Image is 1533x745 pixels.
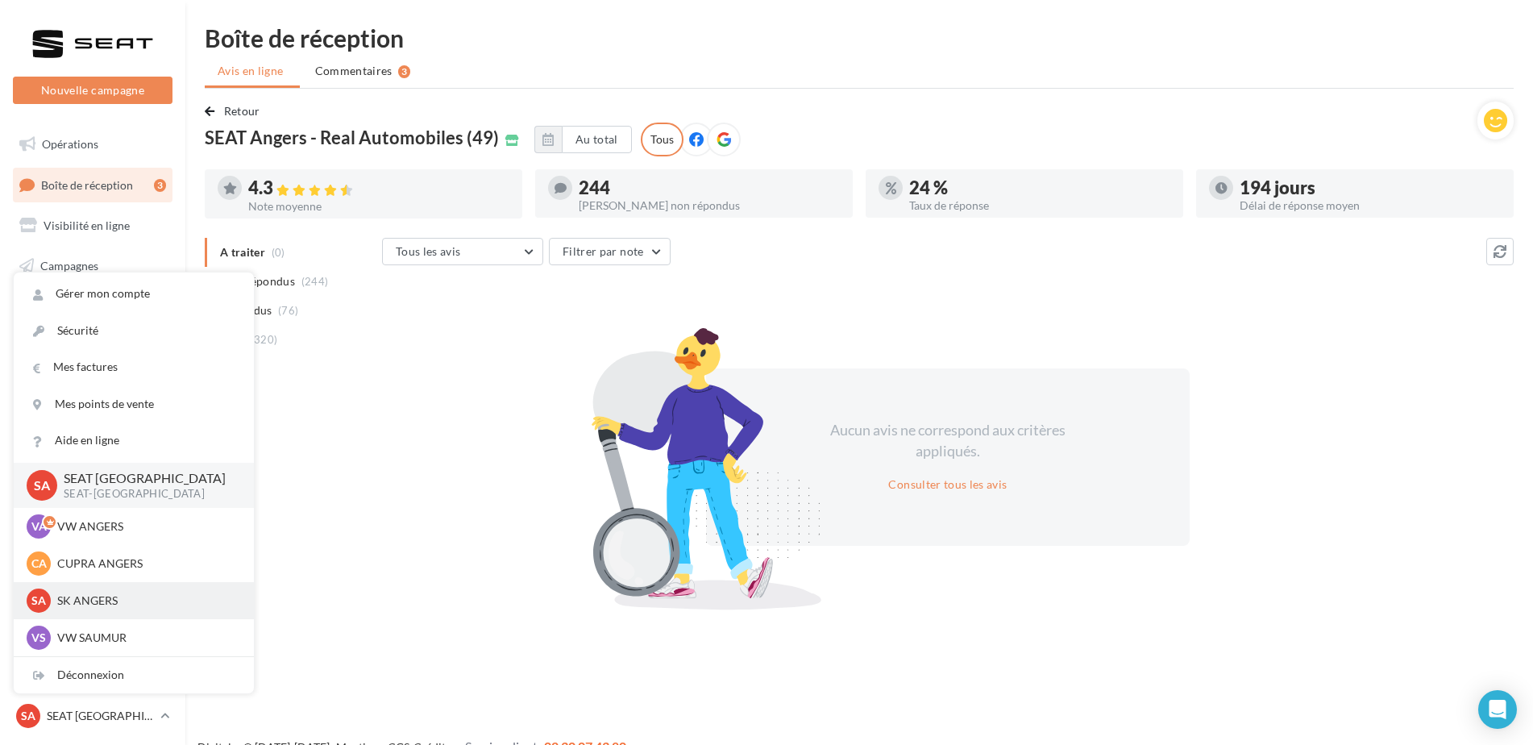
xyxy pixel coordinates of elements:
span: Non répondus [220,273,295,289]
button: Tous les avis [382,238,543,265]
span: SEAT Angers - Real Automobiles (49) [205,129,499,147]
div: 4.3 [248,179,509,198]
button: Au total [534,126,632,153]
a: Sécurité [14,313,254,349]
span: (320) [251,333,278,346]
a: SA SEAT [GEOGRAPHIC_DATA] [13,701,172,731]
span: Visibilité en ligne [44,219,130,232]
a: Médiathèque [10,329,176,363]
a: Campagnes DataOnDemand [10,463,176,510]
span: SA [31,593,46,609]
span: SA [21,708,35,724]
a: Aide en ligne [14,422,254,459]
span: Boîte de réception [41,177,133,191]
span: Opérations [42,137,98,151]
p: VW SAUMUR [57,630,235,646]
button: Filtrer par note [549,238,671,265]
a: Visibilité en ligne [10,209,176,243]
a: Contacts [10,289,176,323]
span: Retour [224,104,260,118]
p: SK ANGERS [57,593,235,609]
p: SEAT [GEOGRAPHIC_DATA] [47,708,154,724]
div: 194 jours [1240,179,1501,197]
a: Mes points de vente [14,386,254,422]
div: Déconnexion [14,657,254,693]
span: VA [31,518,47,535]
div: Open Intercom Messenger [1478,690,1517,729]
div: Aucun avis ne correspond aux critères appliqués. [809,420,1086,461]
button: Retour [205,102,267,121]
div: Taux de réponse [909,200,1170,211]
div: [PERSON_NAME] non répondus [579,200,840,211]
p: SEAT [GEOGRAPHIC_DATA] [64,469,228,488]
span: CA [31,556,47,572]
span: (244) [301,275,329,288]
a: Boîte de réception3 [10,168,176,202]
span: VS [31,630,46,646]
div: 3 [154,179,166,192]
span: Tous les avis [396,244,461,258]
a: PLV et print personnalisable [10,410,176,457]
button: Consulter tous les avis [882,475,1013,494]
div: 3 [398,65,410,78]
a: Opérations [10,127,176,161]
div: Tous [641,123,683,156]
button: Au total [562,126,632,153]
div: 244 [579,179,840,197]
p: SEAT-[GEOGRAPHIC_DATA] [64,487,228,502]
div: Délai de réponse moyen [1240,200,1501,211]
button: Nouvelle campagne [13,77,172,104]
span: (76) [278,304,298,317]
span: Campagnes [40,259,98,273]
a: Gérer mon compte [14,276,254,312]
div: Boîte de réception [205,26,1514,50]
a: Mes factures [14,349,254,385]
div: Note moyenne [248,201,509,212]
a: Campagnes [10,249,176,283]
div: 24 % [909,179,1170,197]
p: VW ANGERS [57,518,235,535]
p: CUPRA ANGERS [57,556,235,572]
span: Commentaires [315,63,393,79]
a: Calendrier [10,369,176,403]
span: SA [34,476,50,494]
